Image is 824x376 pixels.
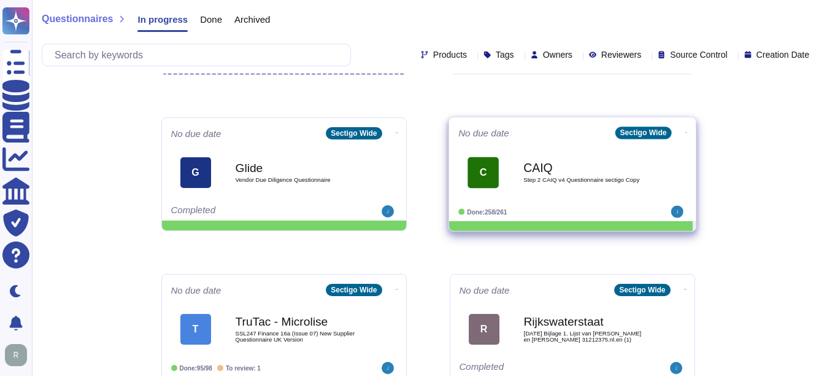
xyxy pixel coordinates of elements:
[236,177,358,183] span: Vendor Due Diligence Questionnaire
[671,206,683,218] img: user
[236,331,358,342] span: SSL247 Finance 16a (Issue 07) New Supplier Questionnaire UK Version
[137,15,188,24] span: In progress
[460,286,510,295] span: No due date
[48,44,350,66] input: Search by keywords
[226,365,261,372] span: To review: 1
[171,286,221,295] span: No due date
[524,331,647,342] span: [DATE] Bijlage 1. Lijst van [PERSON_NAME] en [PERSON_NAME] 31212375.nl.en (1)
[326,127,382,139] div: Sectigo Wide
[670,362,682,374] img: user
[601,50,641,59] span: Reviewers
[200,15,222,24] span: Done
[433,50,467,59] span: Products
[469,314,499,345] div: R
[326,284,382,296] div: Sectigo Wide
[757,50,809,59] span: Creation Date
[460,362,610,374] div: Completed
[5,344,27,366] img: user
[234,15,270,24] span: Archived
[467,208,507,215] span: Done: 258/261
[236,162,358,174] b: Glide
[171,129,221,138] span: No due date
[496,50,514,59] span: Tags
[543,50,572,59] span: Owners
[180,365,212,372] span: Done: 95/98
[670,50,727,59] span: Source Control
[382,362,394,374] img: user
[614,284,670,296] div: Sectigo Wide
[523,162,647,173] b: CAIQ
[468,157,499,188] div: C
[458,128,509,138] span: No due date
[2,342,36,369] button: user
[171,205,322,217] div: Completed
[615,127,671,139] div: Sectigo Wide
[236,316,358,327] b: TruTac - Microlise
[180,157,211,188] div: G
[523,177,647,183] span: Step 2 CAIQ v4 Questionnaire sectigo Copy
[524,316,647,327] b: Rijkswaterstaat
[382,205,394,217] img: user
[42,14,113,24] span: Questionnaires
[180,314,211,345] div: T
